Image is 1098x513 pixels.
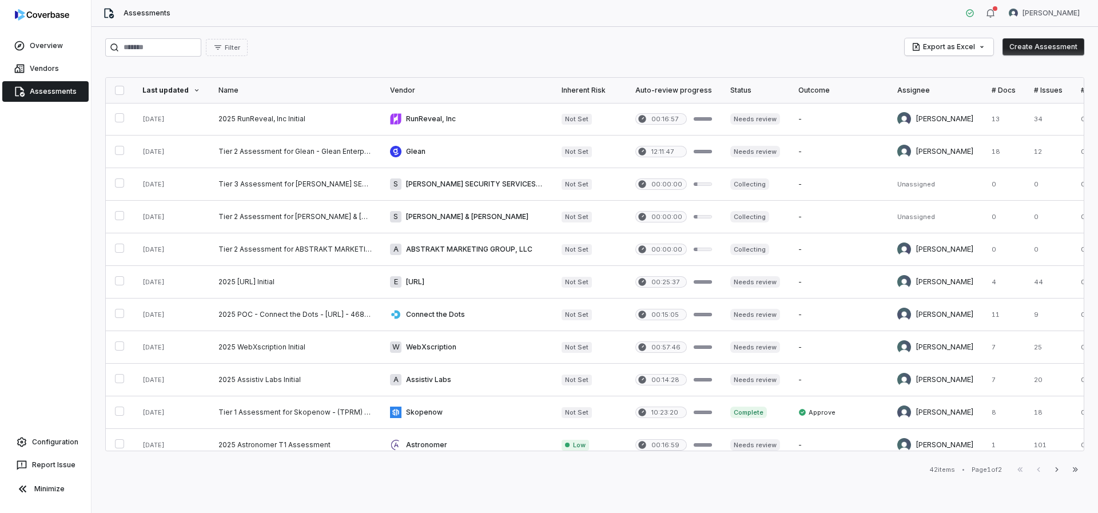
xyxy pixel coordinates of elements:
div: Vendor [390,86,543,95]
a: Vendors [2,58,89,79]
div: 42 items [929,466,955,474]
div: • [962,466,965,474]
span: [PERSON_NAME] [1023,9,1080,18]
img: Samuel Folarin avatar [1009,9,1018,18]
img: Sayantan Bhattacherjee avatar [897,373,911,387]
td: - [789,266,888,299]
td: - [789,364,888,396]
a: Overview [2,35,89,56]
div: Outcome [798,86,879,95]
img: Tomo Majima avatar [897,308,911,321]
div: Assignee [897,86,973,95]
button: Minimize [5,478,86,500]
img: Sayantan Bhattacherjee avatar [897,145,911,158]
div: Status [730,86,780,95]
td: - [789,201,888,233]
td: - [789,168,888,201]
span: Filter [225,43,240,52]
a: Configuration [5,432,86,452]
div: # Docs [992,86,1016,95]
button: Create Assessment [1002,38,1084,55]
td: - [789,299,888,331]
div: Page 1 of 2 [972,466,1002,474]
td: - [789,233,888,266]
div: Last updated [142,86,200,95]
td: - [789,331,888,364]
a: Assessments [2,81,89,102]
img: Sayantan Bhattacherjee avatar [897,275,911,289]
img: Tomo Majima avatar [897,405,911,419]
span: Assessments [124,9,170,18]
div: Inherent Risk [562,86,617,95]
button: Filter [206,39,248,56]
img: Samuel Folarin avatar [897,242,911,256]
img: logo-D7KZi-bG.svg [15,9,69,21]
img: Sayantan Bhattacherjee avatar [897,438,911,452]
td: - [789,429,888,462]
img: Samuel Folarin avatar [897,112,911,126]
button: Samuel Folarin avatar[PERSON_NAME] [1002,5,1087,22]
td: - [789,136,888,168]
button: Export as Excel [905,38,993,55]
img: Sayantan Bhattacherjee avatar [897,340,911,354]
div: Name [218,86,372,95]
div: Auto-review progress [635,86,712,95]
td: - [789,103,888,136]
div: # Issues [1034,86,1063,95]
button: Report Issue [5,455,86,475]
